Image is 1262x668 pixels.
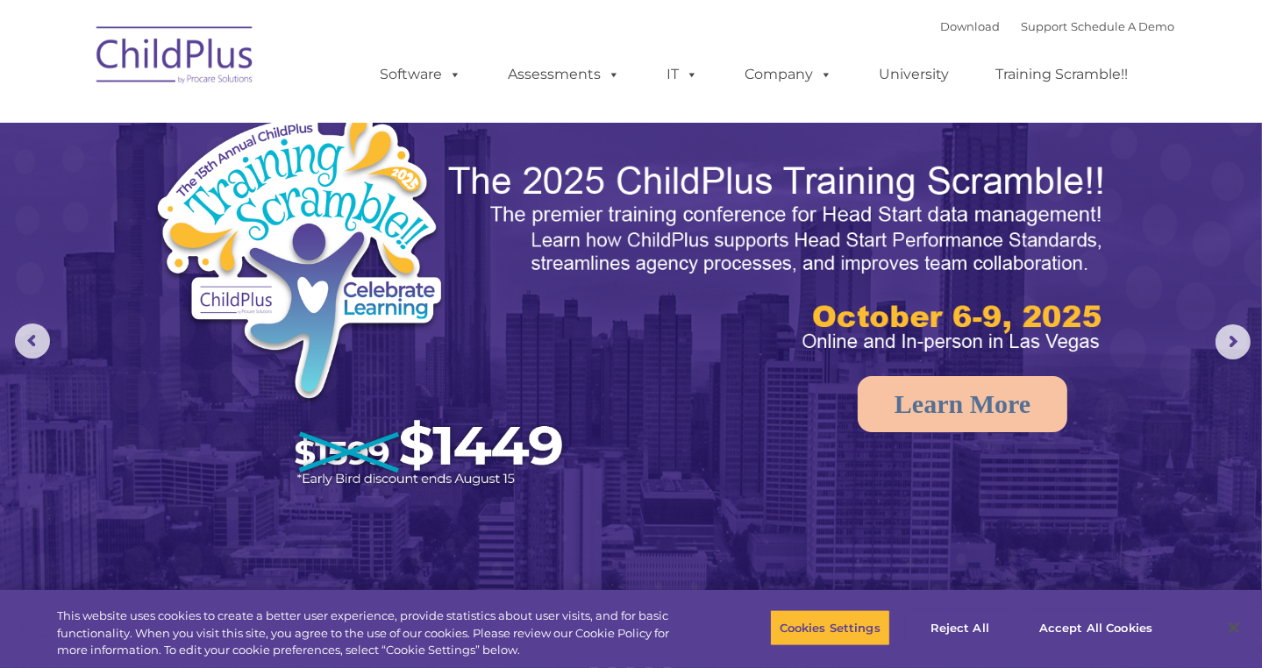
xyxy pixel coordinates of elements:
font: | [941,19,1175,33]
button: Accept All Cookies [1030,609,1162,646]
a: Support [1022,19,1068,33]
a: Schedule A Demo [1072,19,1175,33]
span: Phone number [244,188,318,201]
a: Company [728,57,851,92]
a: Download [941,19,1001,33]
a: Training Scramble!! [979,57,1146,92]
a: Software [363,57,480,92]
a: Learn More [858,376,1067,432]
span: Last name [244,116,297,129]
a: University [862,57,967,92]
button: Close [1215,608,1253,647]
button: Cookies Settings [770,609,890,646]
a: Assessments [491,57,638,92]
button: Reject All [905,609,1015,646]
img: ChildPlus by Procare Solutions [88,14,263,102]
div: This website uses cookies to create a better user experience, provide statistics about user visit... [57,608,694,659]
a: IT [650,57,717,92]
